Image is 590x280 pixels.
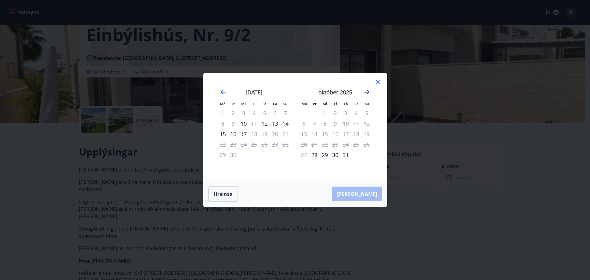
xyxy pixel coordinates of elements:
[330,150,340,160] td: Choose fimmtudagur, 30. október 2025 as your check-in date. It’s available.
[259,118,270,129] td: Choose föstudagur, 12. september 2025 as your check-in date. It’s available.
[228,129,238,139] td: Choose þriðjudagur, 16. september 2025 as your check-in date. It’s available.
[228,150,238,160] td: Not available. þriðjudagur, 30. september 2025
[270,108,280,118] td: Not available. laugardagur, 6. september 2025
[351,108,361,118] td: Not available. laugardagur, 4. október 2025
[218,150,228,160] td: Not available. mánudagur, 29. september 2025
[259,139,270,150] td: Not available. föstudagur, 26. september 2025
[228,129,238,139] div: 16
[363,89,371,96] div: Move forward to switch to the next month.
[330,150,340,160] div: 30
[301,101,307,106] small: Má
[249,129,259,139] td: Not available. fimmtudagur, 18. september 2025
[211,81,380,174] div: Calendar
[241,101,246,106] small: Mi
[320,139,330,150] td: Not available. miðvikudagur, 22. október 2025
[299,139,309,150] td: Not available. mánudagur, 20. október 2025
[249,129,259,139] div: Aðeins útritun í boði
[351,139,361,150] td: Not available. laugardagur, 25. október 2025
[208,186,238,202] button: Hreinsa
[270,139,280,150] td: Not available. laugardagur, 27. september 2025
[340,129,351,139] td: Not available. föstudagur, 17. október 2025
[270,118,280,129] div: 13
[280,139,291,150] td: Not available. sunnudagur, 28. september 2025
[249,118,259,129] div: 11
[262,101,266,106] small: Fö
[270,129,280,139] td: Not available. laugardagur, 20. september 2025
[259,108,270,118] td: Not available. föstudagur, 5. september 2025
[344,101,348,106] small: Fö
[246,89,262,96] strong: [DATE]
[270,118,280,129] td: Choose laugardagur, 13. september 2025 as your check-in date. It’s available.
[361,108,372,118] td: Not available. sunnudagur, 5. október 2025
[231,101,235,106] small: Þr
[320,118,330,129] td: Not available. miðvikudagur, 8. október 2025
[249,139,259,150] td: Not available. fimmtudagur, 25. september 2025
[218,129,228,139] div: 15
[249,118,259,129] td: Choose fimmtudagur, 11. september 2025 as your check-in date. It’s available.
[351,129,361,139] td: Not available. laugardagur, 18. október 2025
[218,108,228,118] td: Not available. mánudagur, 1. september 2025
[340,108,351,118] td: Not available. föstudagur, 3. október 2025
[299,118,309,129] td: Not available. mánudagur, 6. október 2025
[320,150,330,160] div: 29
[309,150,320,160] div: Aðeins innritun í boði
[320,150,330,160] td: Choose miðvikudagur, 29. október 2025 as your check-in date. It’s available.
[238,108,249,118] td: Not available. miðvikudagur, 3. september 2025
[228,118,238,129] td: Not available. þriðjudagur, 9. september 2025
[218,129,228,139] td: Choose mánudagur, 15. september 2025 as your check-in date. It’s available.
[330,108,340,118] td: Not available. fimmtudagur, 2. október 2025
[340,150,351,160] td: Choose föstudagur, 31. október 2025 as your check-in date. It’s available.
[323,101,327,106] small: Mi
[259,129,270,139] td: Not available. föstudagur, 19. september 2025
[299,150,309,160] td: Not available. mánudagur, 27. október 2025
[220,101,226,106] small: Má
[218,139,228,150] td: Not available. mánudagur, 22. september 2025
[334,101,337,106] small: Fi
[218,118,228,129] td: Not available. mánudagur, 8. september 2025
[340,150,351,160] div: 31
[280,129,291,139] td: Not available. sunnudagur, 21. september 2025
[340,118,351,129] td: Not available. föstudagur, 10. október 2025
[299,129,309,139] td: Not available. mánudagur, 13. október 2025
[361,118,372,129] td: Not available. sunnudagur, 12. október 2025
[330,129,340,139] td: Not available. fimmtudagur, 16. október 2025
[365,101,369,106] small: Su
[354,101,359,106] small: La
[228,108,238,118] td: Not available. þriðjudagur, 2. september 2025
[238,139,249,150] td: Not available. miðvikudagur, 24. september 2025
[238,129,249,139] td: Choose miðvikudagur, 17. september 2025 as your check-in date. It’s available.
[361,139,372,150] td: Not available. sunnudagur, 26. október 2025
[309,150,320,160] td: Choose þriðjudagur, 28. október 2025 as your check-in date. It’s available.
[320,129,330,139] td: Not available. miðvikudagur, 15. október 2025
[330,118,340,129] td: Not available. fimmtudagur, 9. október 2025
[283,101,288,106] small: Su
[313,101,317,106] small: Þr
[351,118,361,129] td: Not available. laugardagur, 11. október 2025
[330,139,340,150] td: Not available. fimmtudagur, 23. október 2025
[273,101,277,106] small: La
[259,118,270,129] div: 12
[280,108,291,118] td: Not available. sunnudagur, 7. september 2025
[340,139,351,150] td: Not available. föstudagur, 24. október 2025
[318,89,352,96] strong: október 2025
[309,129,320,139] td: Not available. þriðjudagur, 14. október 2025
[238,118,249,129] td: Choose miðvikudagur, 10. september 2025 as your check-in date. It’s available.
[361,129,372,139] td: Not available. sunnudagur, 19. október 2025
[320,108,330,118] td: Not available. miðvikudagur, 1. október 2025
[228,139,238,150] td: Not available. þriðjudagur, 23. september 2025
[280,118,291,129] div: 14
[309,118,320,129] td: Not available. þriðjudagur, 7. október 2025
[280,118,291,129] td: Choose sunnudagur, 14. september 2025 as your check-in date. It’s available.
[238,118,249,129] div: Aðeins innritun í boði
[219,89,227,96] div: Move backward to switch to the previous month.
[309,139,320,150] td: Not available. þriðjudagur, 21. október 2025
[253,101,256,106] small: Fi
[249,108,259,118] td: Not available. fimmtudagur, 4. september 2025
[238,129,249,139] div: 17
